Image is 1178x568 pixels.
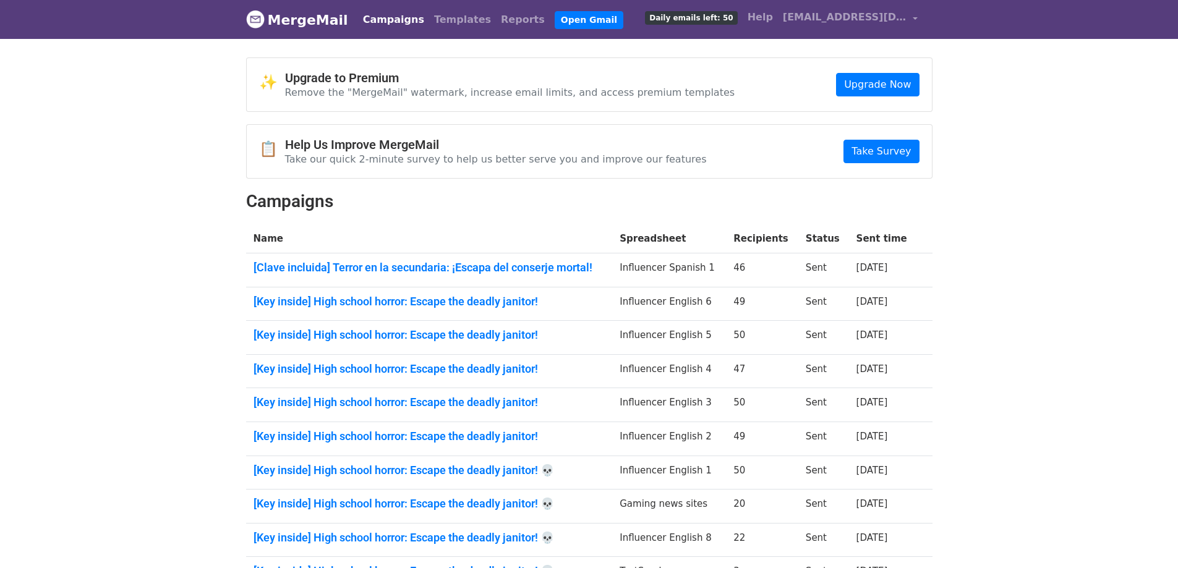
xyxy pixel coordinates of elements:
[285,70,735,85] h4: Upgrade to Premium
[645,11,737,25] span: Daily emails left: 50
[612,321,726,355] td: Influencer English 5
[743,5,778,30] a: Help
[856,296,888,307] a: [DATE]
[856,532,888,543] a: [DATE]
[285,153,707,166] p: Take our quick 2-minute survey to help us better serve you and improve our features
[849,224,917,253] th: Sent time
[254,430,605,443] a: [Key inside] High school horror: Escape the deadly janitor!
[856,431,888,442] a: [DATE]
[798,287,849,321] td: Sent
[798,253,849,287] td: Sent
[254,531,605,545] a: [Key inside] High school horror: Escape the deadly janitor! 💀
[254,464,605,477] a: [Key inside] High school horror: Escape the deadly janitor! 💀
[429,7,496,32] a: Templates
[856,363,888,375] a: [DATE]
[798,422,849,456] td: Sent
[555,11,623,29] a: Open Gmail
[612,287,726,321] td: Influencer English 6
[254,328,605,342] a: [Key inside] High school horror: Escape the deadly janitor!
[612,523,726,557] td: Influencer English 8
[640,5,742,30] a: Daily emails left: 50
[856,465,888,476] a: [DATE]
[726,321,798,355] td: 50
[612,456,726,490] td: Influencer English 1
[798,523,849,557] td: Sent
[612,388,726,422] td: Influencer English 3
[358,7,429,32] a: Campaigns
[856,329,888,341] a: [DATE]
[254,261,605,274] a: [Clave incluida] Terror en la secundaria: ¡Escapa del conserje mortal!
[798,456,849,490] td: Sent
[285,137,707,152] h4: Help Us Improve MergeMail
[726,224,798,253] th: Recipients
[246,7,348,33] a: MergeMail
[856,262,888,273] a: [DATE]
[726,253,798,287] td: 46
[798,321,849,355] td: Sent
[612,422,726,456] td: Influencer English 2
[798,354,849,388] td: Sent
[726,422,798,456] td: 49
[259,74,285,91] span: ✨
[254,396,605,409] a: [Key inside] High school horror: Escape the deadly janitor!
[778,5,923,34] a: [EMAIL_ADDRESS][DOMAIN_NAME]
[726,456,798,490] td: 50
[254,362,605,376] a: [Key inside] High school horror: Escape the deadly janitor!
[612,354,726,388] td: Influencer English 4
[726,523,798,557] td: 22
[726,287,798,321] td: 49
[843,140,919,163] a: Take Survey
[798,388,849,422] td: Sent
[856,498,888,509] a: [DATE]
[612,224,726,253] th: Spreadsheet
[856,397,888,408] a: [DATE]
[246,191,933,212] h2: Campaigns
[254,295,605,308] a: [Key inside] High school horror: Escape the deadly janitor!
[612,490,726,523] td: Gaming news sites
[246,10,265,28] img: MergeMail logo
[612,253,726,287] td: Influencer Spanish 1
[496,7,550,32] a: Reports
[254,497,605,511] a: [Key inside] High school horror: Escape the deadly janitor! 💀
[726,490,798,523] td: 20
[246,224,613,253] th: Name
[285,86,735,99] p: Remove the "MergeMail" watermark, increase email limits, and access premium templates
[798,490,849,523] td: Sent
[726,388,798,422] td: 50
[783,10,907,25] span: [EMAIL_ADDRESS][DOMAIN_NAME]
[259,140,285,158] span: 📋
[836,73,919,96] a: Upgrade Now
[798,224,849,253] th: Status
[726,354,798,388] td: 47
